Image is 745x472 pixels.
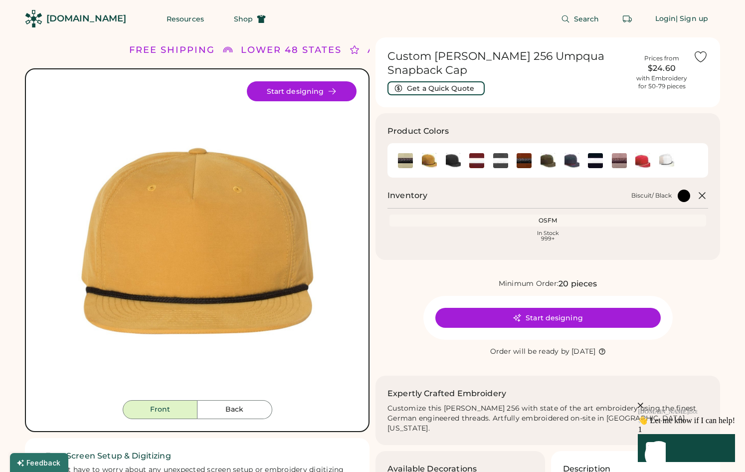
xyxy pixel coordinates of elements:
div: OSFM [391,217,704,225]
img: 256 - Biscuit/ Black Front Image [38,81,357,400]
button: Shop [222,9,278,29]
button: Back [197,400,272,419]
img: Navy/ Red Swatch Image [564,153,579,168]
button: Start designing [247,81,357,101]
button: Get a Quick Quote [387,81,485,95]
div: Navy/ Red [564,153,579,168]
div: Biscuit/ Black [422,153,437,168]
div: | Sign up [676,14,708,24]
img: Cardinal/ White Swatch Image [469,153,484,168]
h2: ✓ Free Screen Setup & Digitizing [37,450,358,462]
div: Customize this [PERSON_NAME] 256 with state of the art embroidery using the finest German enginee... [387,404,708,434]
img: Rendered Logo - Screens [25,10,42,27]
button: Start designing [435,308,661,328]
button: Search [549,9,611,29]
img: Dark Orange/ Black Swatch Image [517,153,532,168]
div: Birch/ Black [398,153,413,168]
h2: Expertly Crafted Embroidery [387,388,506,400]
div: Pale Peach/ Maroon [612,153,627,168]
div: Login [655,14,676,24]
span: Shop [234,15,253,22]
div: Red/ White [635,153,650,168]
img: Biscuit/ Black Swatch Image [422,153,437,168]
h2: Inventory [387,190,427,202]
div: Black/ Black [446,153,461,168]
div: [DATE] [571,347,596,357]
h3: Product Colors [387,125,449,137]
div: Cardinal/ White [469,153,484,168]
div: Loden/ Amber Gold [541,153,556,168]
div: Minimum Order: [499,279,559,289]
div: Charcoal/ White [493,153,508,168]
button: Front [123,400,197,419]
div: LOWER 48 STATES [241,43,342,57]
div: Dark Orange/ Black [517,153,532,168]
div: Prices from [644,54,679,62]
img: Red/ White Swatch Image [635,153,650,168]
div: Biscuit/ Black [631,192,672,200]
div: Navy/ White [588,153,603,168]
div: Order will be ready by [490,347,570,357]
img: Birch/ Black Swatch Image [398,153,413,168]
div: 256 Style Image [38,81,357,400]
img: Loden/ Amber Gold Swatch Image [541,153,556,168]
div: [DOMAIN_NAME] [46,12,126,25]
img: White/ Black Swatch Image [659,153,674,168]
img: Charcoal/ White Swatch Image [493,153,508,168]
img: Pale Peach/ Maroon Swatch Image [612,153,627,168]
span: Search [574,15,599,22]
button: Resources [155,9,216,29]
div: with Embroidery for 50-79 pieces [636,74,687,90]
div: White/ Black [659,153,674,168]
div: 20 pieces [559,278,597,290]
div: FREE SHIPPING [129,43,215,57]
button: Retrieve an order [617,9,637,29]
h1: Custom [PERSON_NAME] 256 Umpqua Snapback Cap [387,49,630,77]
div: In Stock 999+ [391,231,704,241]
iframe: Front Chat [578,344,743,470]
img: Black/ Black Swatch Image [446,153,461,168]
img: Navy/ White Swatch Image [588,153,603,168]
div: $24.60 [636,62,687,74]
div: ALL ORDERS [368,43,437,57]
